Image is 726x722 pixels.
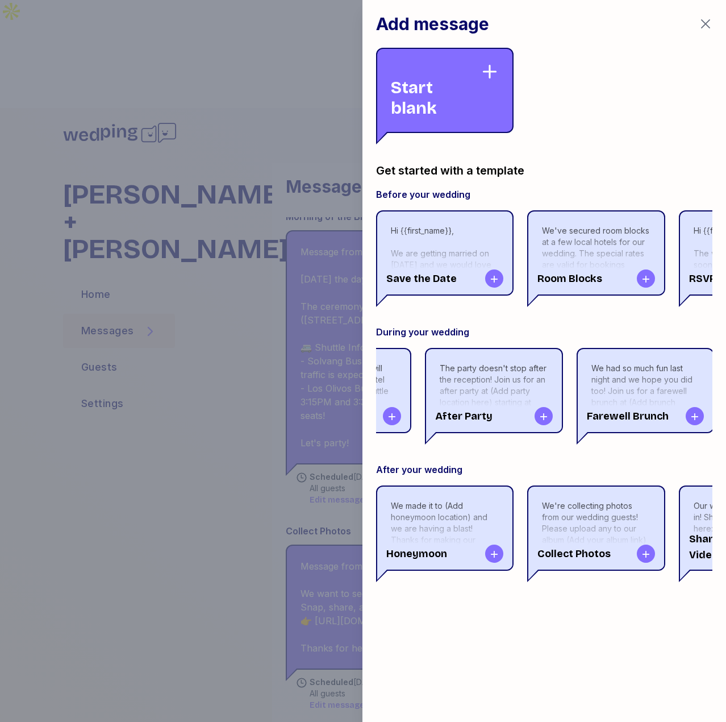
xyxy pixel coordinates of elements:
[376,325,712,339] div: During your wedding
[391,63,481,118] div: Start blank
[376,14,489,34] h1: Add message
[542,225,650,327] div: We've secured room blocks at a few local hotels for our wedding. The special rates are valid for ...
[440,363,548,499] div: The party doesn't stop after the reception! Join us for an after party at (Add party location her...
[376,463,712,476] div: After your wedding
[578,400,713,432] div: Farewell Brunch
[377,263,512,294] div: Save the Date
[391,500,499,625] div: We made it to (Add honeymoon location) and we are having a blast! Thanks for making our wedding s...
[391,225,499,362] div: Hi {{first_name}}, We are getting married on [DATE] and we would love for you to join us! Please ...
[591,363,699,431] div: We had so much fun last night and we hope you did too! Join us for a farewell brunch at (Add brun...
[377,538,512,570] div: Honeymoon
[528,538,664,570] div: Collect Photos
[528,263,664,294] div: Room Blocks
[376,188,712,201] div: Before your wedding
[426,400,561,432] div: After Party
[542,500,650,546] div: We're collecting photos from our wedding guests! Please upload any to our album (Add your album l...
[376,144,712,188] div: Get started with a template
